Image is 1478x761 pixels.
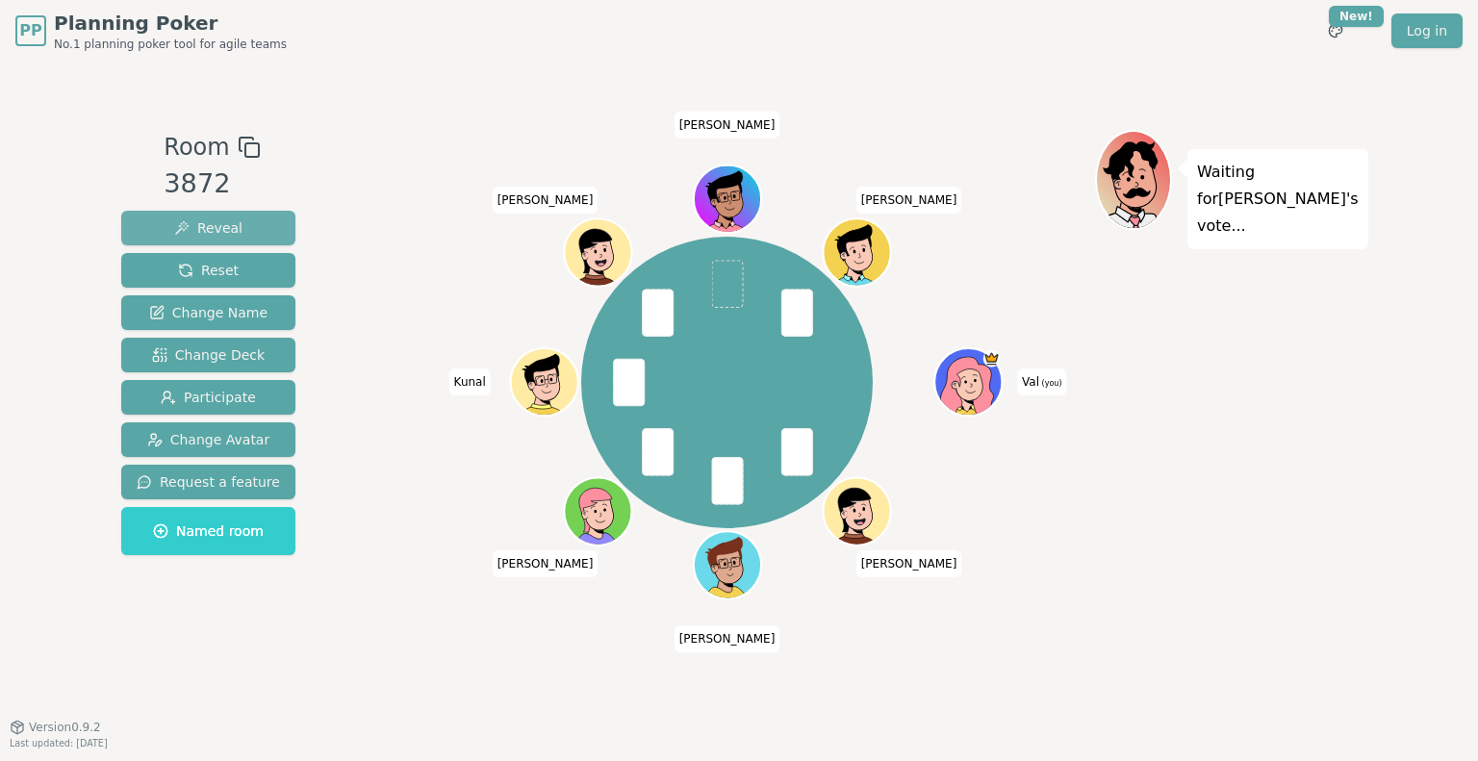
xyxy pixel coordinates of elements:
span: Click to change your name [1017,368,1066,395]
span: Click to change your name [493,187,599,214]
button: Change Deck [121,338,295,372]
button: Reset [121,253,295,288]
button: Change Name [121,295,295,330]
div: New! [1329,6,1384,27]
button: Reveal [121,211,295,245]
span: Change Avatar [147,430,270,449]
span: Request a feature [137,472,280,492]
span: Click to change your name [856,550,962,577]
span: Click to change your name [675,112,780,139]
span: Click to change your name [449,368,491,395]
button: Named room [121,507,295,555]
span: Reveal [174,218,242,238]
span: Change Name [149,303,268,322]
span: Named room [153,521,264,541]
button: Request a feature [121,465,295,499]
div: 3872 [164,165,260,204]
span: Participate [161,388,256,407]
button: Click to change your avatar [936,350,1000,414]
span: Click to change your name [493,550,599,577]
button: Change Avatar [121,422,295,457]
span: Version 0.9.2 [29,720,101,735]
a: Log in [1391,13,1463,48]
button: Participate [121,380,295,415]
p: Waiting for [PERSON_NAME] 's vote... [1197,159,1359,240]
span: Room [164,130,229,165]
span: No.1 planning poker tool for agile teams [54,37,287,52]
span: Reset [178,261,239,280]
span: (you) [1039,379,1062,388]
button: New! [1318,13,1353,48]
span: Last updated: [DATE] [10,738,108,748]
span: Change Deck [152,345,265,365]
span: Val is the host [982,350,1000,368]
span: Click to change your name [675,626,780,653]
span: PP [19,19,41,42]
button: Version0.9.2 [10,720,101,735]
a: PPPlanning PokerNo.1 planning poker tool for agile teams [15,10,287,52]
span: Click to change your name [856,187,962,214]
span: Planning Poker [54,10,287,37]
